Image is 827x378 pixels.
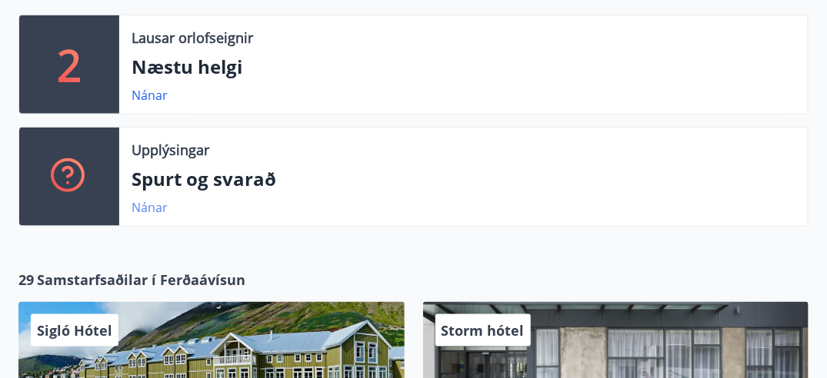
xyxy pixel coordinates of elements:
a: Nánar [132,87,168,104]
span: 29 [18,270,34,290]
a: Nánar [132,199,168,216]
p: Upplýsingar [132,140,209,160]
span: Storm hótel [442,321,525,340]
p: Spurt og svarað [132,166,795,192]
span: Samstarfsaðilar í Ferðaávísun [37,270,245,290]
span: Sigló Hótel [37,321,112,340]
p: 2 [57,35,82,94]
p: Næstu helgi [132,54,795,80]
p: Lausar orlofseignir [132,28,253,48]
